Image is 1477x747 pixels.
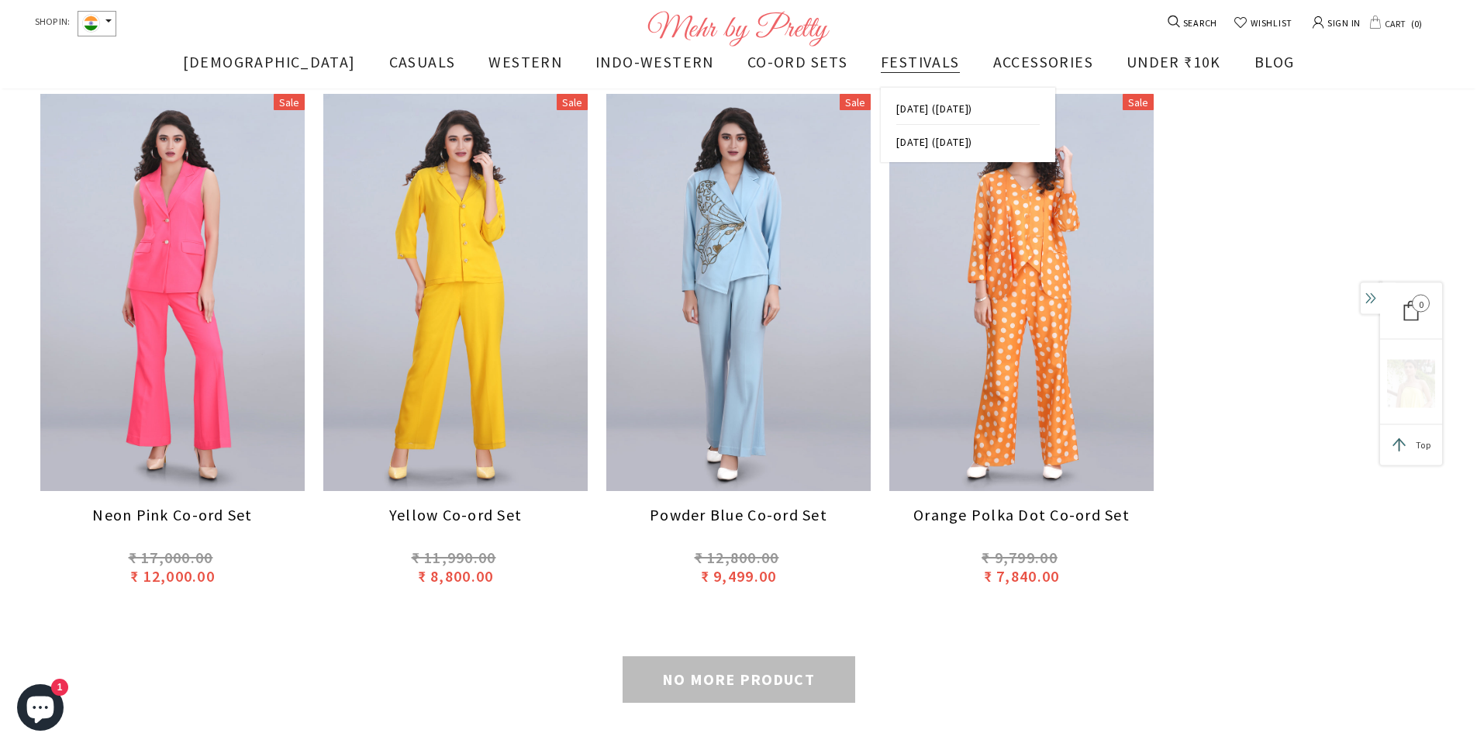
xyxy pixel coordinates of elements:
span: ACCESSORIES [993,52,1093,71]
a: WESTERN [488,50,562,88]
inbox-online-store-chat: Shopify online store chat [12,684,68,735]
img: Logo Footer [647,11,830,47]
span: Top [1416,439,1430,451]
span: 0 [1412,294,1430,312]
a: CASUALS [389,50,456,88]
a: CO-ORD SETS [747,50,847,88]
span: SIGN IN [1324,12,1361,32]
a: BLOG [1254,50,1295,88]
span: SHOP IN: [35,11,70,36]
a: [DATE] ([DATE]) [896,92,1040,125]
span: FESTIVALS [881,52,960,71]
span: [DATE] ([DATE]) [896,102,972,116]
span: [DEMOGRAPHIC_DATA] [183,52,356,71]
span: CASUALS [389,52,456,71]
span: ₹ 9,799.00 [982,548,1058,567]
div: 0 [1401,300,1421,320]
a: Yellow Co-ord Set [323,507,588,545]
a: UNDER ₹10K [1127,50,1221,88]
span: ₹ 8,800.00 [418,566,494,586]
span: WESTERN [488,52,562,71]
span: CART [1382,14,1407,33]
a: [DEMOGRAPHIC_DATA] [183,50,356,88]
a: Powder Blue Co-ord Set [606,507,871,545]
span: CO-ORD SETS [747,52,847,71]
a: Neon Pink Co-ord Set [40,507,305,545]
a: CART 0 [1369,14,1425,33]
a: INDO-WESTERN [595,50,714,88]
span: 0 [1407,14,1425,33]
span: ₹ 17,000.00 [129,548,213,567]
span: BLOG [1254,52,1295,71]
span: Powder Blue Co-ord Set [650,505,827,524]
span: ₹ 12,000.00 [130,566,215,586]
span: ₹ 7,840.00 [984,566,1060,586]
a: Orange Polka Dot Co-ord Set [889,507,1154,545]
span: WISHLIST [1248,15,1292,32]
span: UNDER ₹10K [1127,52,1221,71]
span: Yellow Co-ord Set [389,505,522,524]
span: Orange Polka Dot Co-ord Set [913,505,1130,524]
span: [DATE] ([DATE]) [896,135,972,149]
span: ₹ 9,499.00 [701,566,777,586]
span: SEARCH [1182,15,1218,32]
a: ACCESSORIES [993,50,1093,88]
span: ₹ 11,990.00 [412,548,496,567]
a: SIGN IN [1313,10,1361,34]
span: INDO-WESTERN [595,52,714,71]
a: [DATE] ([DATE]) [896,124,1040,158]
a: WISHLIST [1234,15,1292,32]
a: SEARCH [1169,15,1218,32]
span: ₹ 12,800.00 [695,548,779,567]
a: FESTIVALS [881,50,960,88]
span: Neon Pink Co-ord Set [92,505,252,524]
img: 8_x300.png [1387,359,1435,407]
